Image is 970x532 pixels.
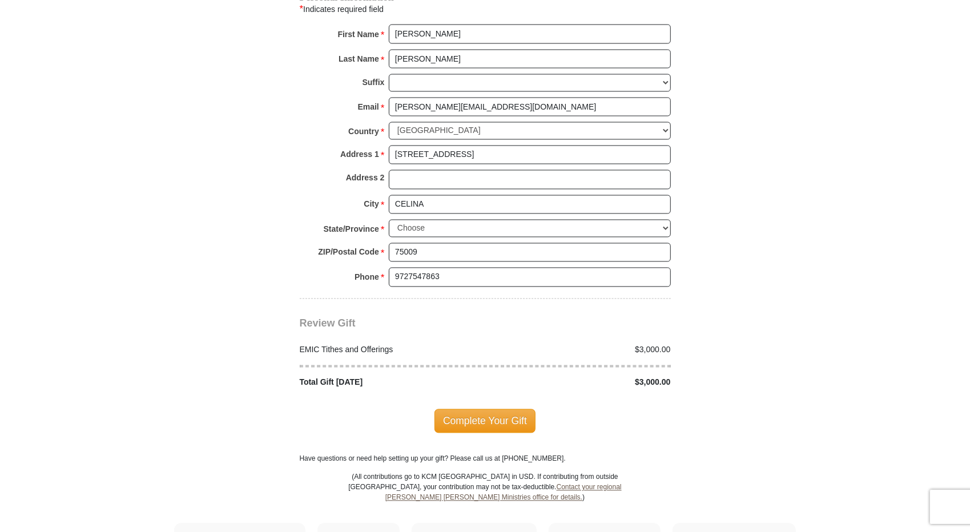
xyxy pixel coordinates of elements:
[434,409,536,433] span: Complete Your Gift
[485,377,677,389] div: $3,000.00
[293,344,485,356] div: EMIC Tithes and Offerings
[358,99,379,115] strong: Email
[385,483,622,502] a: Contact your regional [PERSON_NAME] [PERSON_NAME] Ministries office for details.
[293,377,485,389] div: Total Gift [DATE]
[363,74,385,90] strong: Suffix
[300,454,671,464] p: Have questions or need help setting up your gift? Please call us at [PHONE_NUMBER].
[300,318,356,329] span: Review Gift
[338,26,379,42] strong: First Name
[485,344,677,356] div: $3,000.00
[346,170,385,186] strong: Address 2
[364,196,379,212] strong: City
[339,51,379,67] strong: Last Name
[355,269,379,285] strong: Phone
[324,221,379,237] strong: State/Province
[318,244,379,260] strong: ZIP/Postal Code
[300,2,671,17] div: Indicates required field
[340,147,379,163] strong: Address 1
[348,472,622,523] p: (All contributions go to KCM [GEOGRAPHIC_DATA] in USD. If contributing from outside [GEOGRAPHIC_D...
[348,124,379,140] strong: Country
